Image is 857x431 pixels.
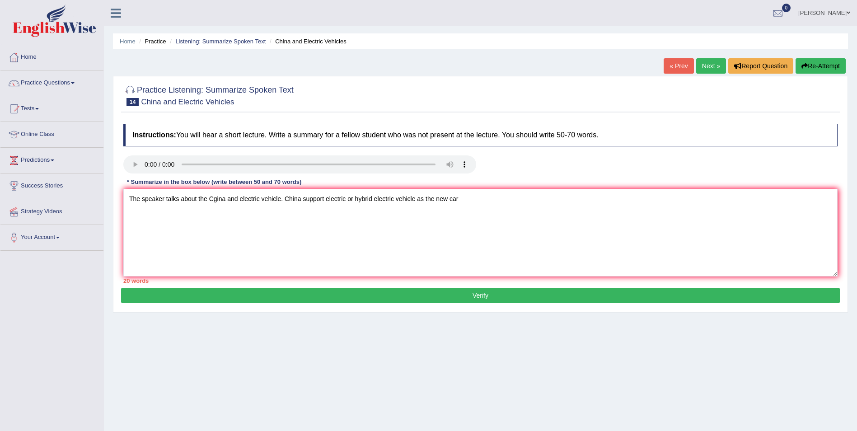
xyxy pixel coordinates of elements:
[728,58,793,74] button: Report Question
[0,70,103,93] a: Practice Questions
[123,124,838,146] h4: You will hear a short lecture. Write a summary for a fellow student who was not present at the le...
[0,173,103,196] a: Success Stories
[782,4,791,12] span: 0
[0,45,103,67] a: Home
[126,98,139,106] span: 14
[121,288,840,303] button: Verify
[132,131,176,139] b: Instructions:
[0,122,103,145] a: Online Class
[123,178,305,187] div: * Summarize in the box below (write between 50 and 70 words)
[175,38,266,45] a: Listening: Summarize Spoken Text
[0,148,103,170] a: Predictions
[141,98,234,106] small: China and Electric Vehicles
[0,199,103,222] a: Strategy Videos
[120,38,136,45] a: Home
[123,84,294,106] h2: Practice Listening: Summarize Spoken Text
[0,96,103,119] a: Tests
[267,37,347,46] li: China and Electric Vehicles
[664,58,693,74] a: « Prev
[796,58,846,74] button: Re-Attempt
[0,225,103,248] a: Your Account
[696,58,726,74] a: Next »
[123,276,838,285] div: 20 words
[137,37,166,46] li: Practice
